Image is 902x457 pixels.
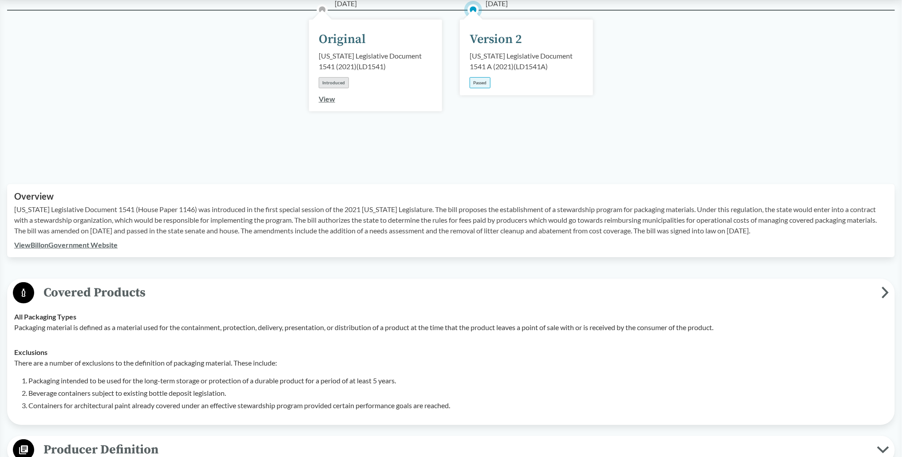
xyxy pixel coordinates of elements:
a: View [319,95,335,103]
p: There are a number of exclusions to the definition of packaging material. These include: [14,358,888,368]
li: Beverage containers subject to existing bottle deposit legislation. [28,388,888,398]
div: [US_STATE] Legislative Document 1541 A (2021) ( LD1541A ) [470,51,583,72]
strong: Exclusions [14,348,47,356]
p: Packaging material is defined as a material used for the containment, protection, delivery, prese... [14,322,888,333]
div: Passed [470,77,491,88]
div: Version 2 [470,30,522,49]
div: Introduced [319,77,349,88]
div: [US_STATE] Legislative Document 1541 (2021) ( LD1541 ) [319,51,432,72]
p: [US_STATE] Legislative Document 1541 (House Paper 1146) was introduced in the first special sessi... [14,204,888,236]
button: Covered Products [10,282,892,304]
span: Covered Products [34,283,882,303]
strong: All Packaging Types [14,312,76,321]
div: Original [319,30,366,49]
a: ViewBillonGovernment Website [14,240,118,249]
li: Containers for architectural paint already covered under an effective stewardship program provide... [28,400,888,411]
li: Packaging intended to be used for the long-term storage or protection of a durable product for a ... [28,375,888,386]
h2: Overview [14,191,888,201]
